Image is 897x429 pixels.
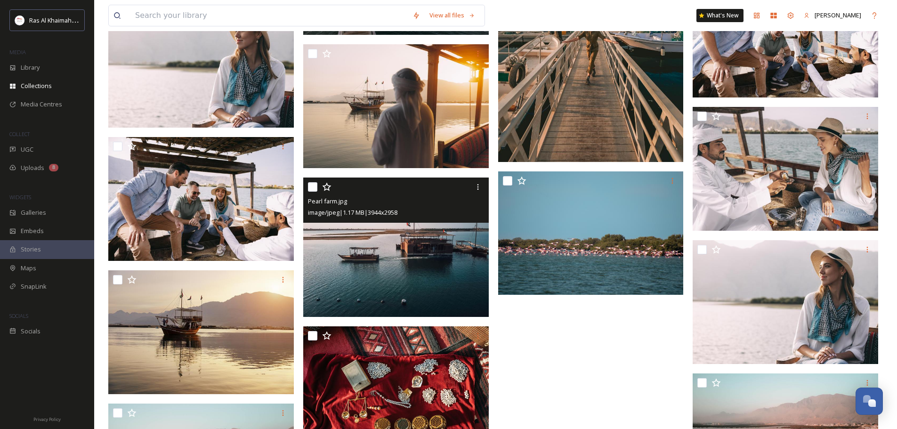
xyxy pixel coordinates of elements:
[108,270,294,394] img: Al Suwaidi Pearl farm- boat.jpg
[693,107,878,231] img: Al Suwaidi Pearl farm.jpg
[696,9,743,22] a: What's New
[21,63,40,72] span: Library
[308,208,397,217] span: image/jpeg | 1.17 MB | 3944 x 2958
[21,264,36,273] span: Maps
[21,282,47,291] span: SnapLink
[693,240,878,364] img: Al Suwaidi Pearl farm.jpg
[15,16,24,25] img: Logo_RAKTDA_RGB-01.png
[21,100,62,109] span: Media Centres
[9,194,31,201] span: WIDGETS
[21,163,44,172] span: Uploads
[856,388,883,415] button: Open Chat
[33,413,61,424] a: Privacy Policy
[108,4,294,128] img: Suwaidi Pearl Farm .jpg
[498,171,684,295] img: Pearl Farm 06.jpg
[9,312,28,319] span: SOCIALS
[799,6,866,24] a: [PERSON_NAME]
[130,5,408,26] input: Search your library
[21,81,52,90] span: Collections
[303,44,489,168] img: Al Suwaidi Pearl farm- boat.jpg
[308,197,347,205] span: Pearl farm.jpg
[49,164,58,171] div: 8
[425,6,480,24] a: View all files
[9,130,30,138] span: COLLECT
[21,208,46,217] span: Galleries
[21,227,44,235] span: Embeds
[815,11,861,19] span: [PERSON_NAME]
[108,137,294,261] img: Al Suwaidi Pearl farm.jpg
[9,49,26,56] span: MEDIA
[21,145,33,154] span: UGC
[303,178,489,317] img: Pearl farm.jpg
[29,16,162,24] span: Ras Al Khaimah Tourism Development Authority
[33,416,61,422] span: Privacy Policy
[21,327,40,336] span: Socials
[21,245,41,254] span: Stories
